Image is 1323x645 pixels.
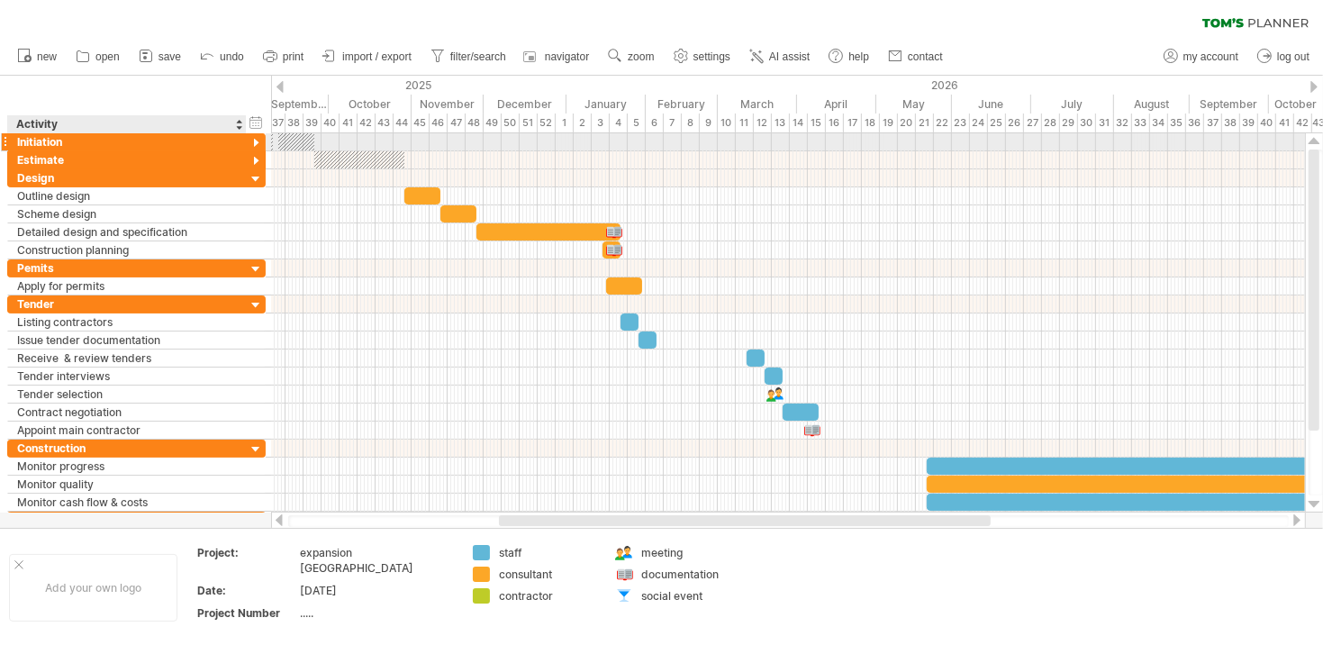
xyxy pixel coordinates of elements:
div: 5 [628,114,646,132]
div: meeting [641,545,739,560]
div: Monitor cash flow & costs [17,494,237,511]
a: settings [669,45,736,68]
div: 39 [1240,114,1258,132]
a: help [824,45,874,68]
div: 14 [790,114,808,132]
div: consultant [499,567,597,582]
a: save [134,45,186,68]
div: Date: [197,583,296,598]
span: zoom [628,50,654,63]
div: 17 [844,114,862,132]
div: 39 [304,114,322,132]
div: 7 [664,114,682,132]
div: 51 [520,114,538,132]
a: contact [884,45,948,68]
div: Project: [197,545,296,560]
div: 18 [862,114,880,132]
div: 24 [970,114,988,132]
div: 1 [556,114,574,132]
div: February 2026 [646,95,718,114]
div: January 2026 [566,95,646,114]
div: Estimate [17,151,237,168]
div: 37 [1204,114,1222,132]
span: AI assist [769,50,810,63]
div: 47 [448,114,466,132]
div: November 2025 [412,95,484,114]
div: Closure [17,512,237,529]
div: Contract negotiation [17,404,237,421]
div: 21 [916,114,934,132]
div: 43 [376,114,394,132]
div: August 2026 [1114,95,1190,114]
div: April 2026 [797,95,876,114]
div: 19 [880,114,898,132]
div: 44 [394,114,412,132]
div: September 2025 [249,95,329,114]
div: 46 [430,114,448,132]
div: 34 [1150,114,1168,132]
div: Add your own logo [9,554,177,622]
a: open [71,45,125,68]
div: 45 [412,114,430,132]
div: 8 [682,114,700,132]
div: 42 [1294,114,1312,132]
a: my account [1159,45,1244,68]
div: 25 [988,114,1006,132]
div: 31 [1096,114,1114,132]
a: import / export [318,45,417,68]
div: Initiation [17,133,237,150]
div: 35 [1168,114,1186,132]
div: 49 [484,114,502,132]
div: Project Number [197,605,296,621]
div: 30 [1078,114,1096,132]
div: 40 [1258,114,1276,132]
div: 36 [1186,114,1204,132]
div: Tender [17,295,237,313]
div: ..... [300,605,451,621]
div: social event [641,588,739,604]
div: 12 [754,114,772,132]
div: May 2026 [876,95,952,114]
div: 42 [358,114,376,132]
div: 23 [952,114,970,132]
div: Activity [16,115,236,133]
div: 29 [1060,114,1078,132]
div: 2 [574,114,592,132]
div: 28 [1042,114,1060,132]
div: 4 [610,114,628,132]
a: print [258,45,309,68]
div: Issue tender documentation [17,332,237,349]
span: navigator [545,50,589,63]
div: 38 [285,114,304,132]
span: new [37,50,57,63]
div: 11 [736,114,754,132]
div: Design [17,169,237,186]
div: Construction [17,440,237,457]
span: my account [1183,50,1238,63]
div: Construction planning [17,241,237,259]
span: log out [1277,50,1309,63]
div: 10 [718,114,736,132]
div: 9 [700,114,718,132]
a: zoom [603,45,659,68]
div: Apply for permits [17,277,237,295]
div: Detailed design and specification [17,223,237,241]
span: settings [693,50,730,63]
div: 50 [502,114,520,132]
div: Receive & review tenders [17,350,237,367]
span: open [95,50,120,63]
div: March 2026 [718,95,797,114]
div: Monitor quality [17,476,237,493]
span: print [283,50,304,63]
span: help [848,50,869,63]
div: Tender interviews [17,368,237,385]
div: expansion [GEOGRAPHIC_DATA] [300,545,451,576]
div: 6 [646,114,664,132]
div: staff [499,545,597,560]
div: 16 [826,114,844,132]
div: 26 [1006,114,1024,132]
div: 41 [340,114,358,132]
a: AI assist [745,45,815,68]
div: Scheme design [17,205,237,223]
div: 52 [538,114,556,132]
